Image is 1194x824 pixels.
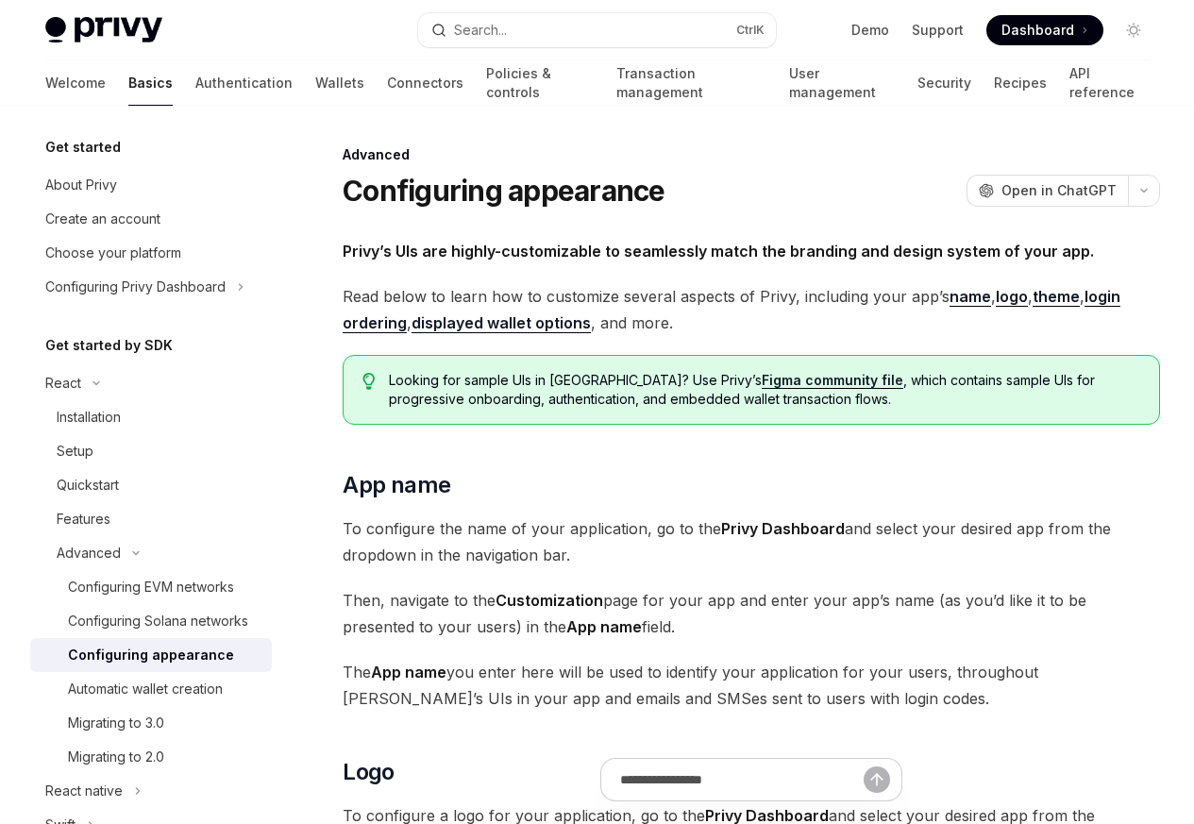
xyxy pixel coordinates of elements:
a: Setup [30,434,272,468]
a: Wallets [315,60,364,106]
a: Support [912,21,964,40]
a: Installation [30,400,272,434]
a: Authentication [195,60,293,106]
h5: Get started by SDK [45,334,173,357]
span: The you enter here will be used to identify your application for your users, throughout [PERSON_N... [343,659,1160,712]
a: Welcome [45,60,106,106]
a: Create an account [30,202,272,236]
button: React native [30,774,272,808]
a: Basics [128,60,173,106]
button: Configuring Privy Dashboard [30,270,272,304]
div: React [45,372,81,395]
a: Demo [851,21,889,40]
div: Setup [57,440,93,462]
strong: Customization [496,591,603,610]
a: Figma community file [762,372,903,389]
span: To configure the name of your application, go to the and select your desired app from the dropdow... [343,515,1160,568]
h1: Configuring appearance [343,174,665,208]
a: Choose your platform [30,236,272,270]
a: Connectors [387,60,463,106]
a: logo [996,287,1028,307]
a: Migrating to 2.0 [30,740,272,774]
button: React [30,366,272,400]
div: Configuring EVM networks [68,576,234,598]
a: Policies & controls [486,60,594,106]
div: Migrating to 2.0 [68,746,164,768]
a: theme [1033,287,1080,307]
button: Search...CtrlK [418,13,776,47]
a: About Privy [30,168,272,202]
div: Advanced [343,145,1160,164]
a: Automatic wallet creation [30,672,272,706]
a: User management [789,60,896,106]
h5: Get started [45,136,121,159]
span: Then, navigate to the page for your app and enter your app’s name (as you’d like it to be present... [343,587,1160,640]
a: Migrating to 3.0 [30,706,272,740]
strong: App name [566,617,642,636]
span: Read below to learn how to customize several aspects of Privy, including your app’s , , , , , and... [343,283,1160,336]
div: Choose your platform [45,242,181,264]
button: Send message [864,766,890,793]
span: Dashboard [1001,21,1074,40]
div: About Privy [45,174,117,196]
svg: Tip [362,373,376,390]
span: Ctrl K [736,23,765,38]
a: name [950,287,991,307]
a: Recipes [994,60,1047,106]
div: Installation [57,406,121,429]
div: Advanced [57,542,121,564]
div: Configuring Solana networks [68,610,248,632]
div: Features [57,508,110,530]
a: Configuring EVM networks [30,570,272,604]
strong: Privy Dashboard [721,519,845,538]
span: Looking for sample UIs in [GEOGRAPHIC_DATA]? Use Privy’s , which contains sample UIs for progress... [389,371,1140,409]
a: Quickstart [30,468,272,502]
a: Security [917,60,971,106]
a: Transaction management [616,60,765,106]
div: Migrating to 3.0 [68,712,164,734]
button: Toggle dark mode [1118,15,1149,45]
div: React native [45,780,123,802]
div: Search... [454,19,507,42]
button: Advanced [30,536,272,570]
div: Configuring appearance [68,644,234,666]
span: App name [343,470,450,500]
strong: Privy’s UIs are highly-customizable to seamlessly match the branding and design system of your app. [343,242,1094,261]
input: Ask a question... [620,759,864,800]
button: Open in ChatGPT [967,175,1128,207]
strong: App name [371,663,446,681]
a: API reference [1069,60,1149,106]
a: Configuring appearance [30,638,272,672]
a: Configuring Solana networks [30,604,272,638]
img: light logo [45,17,162,43]
a: Dashboard [986,15,1103,45]
div: Automatic wallet creation [68,678,223,700]
a: displayed wallet options [412,313,591,333]
div: Quickstart [57,474,119,496]
span: Open in ChatGPT [1001,181,1117,200]
a: Features [30,502,272,536]
div: Create an account [45,208,160,230]
div: Configuring Privy Dashboard [45,276,226,298]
